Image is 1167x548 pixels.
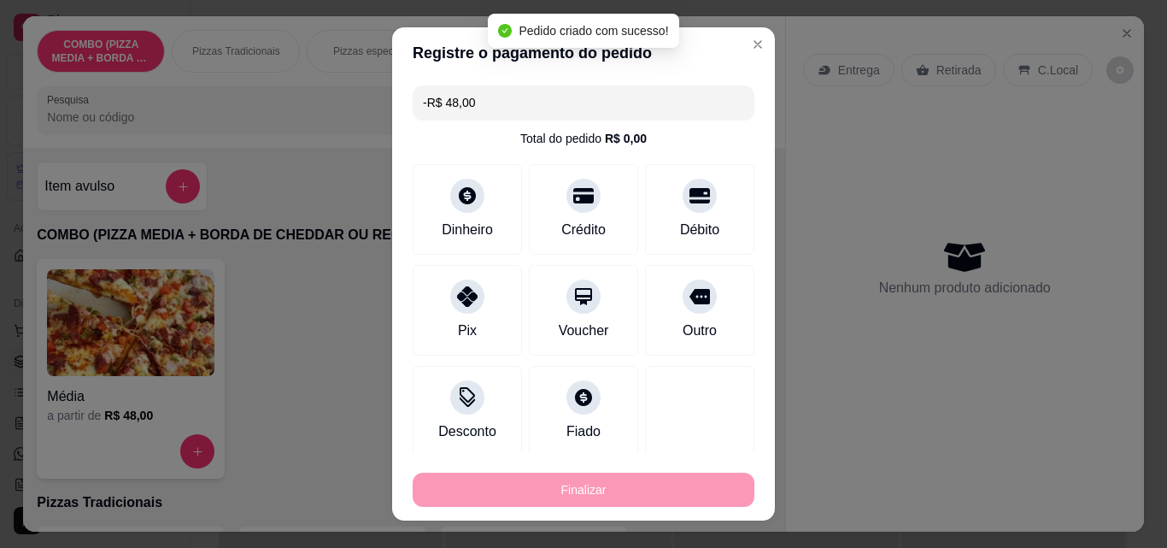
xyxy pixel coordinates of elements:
[442,220,493,240] div: Dinheiro
[683,321,717,341] div: Outro
[680,220,719,240] div: Débito
[561,220,606,240] div: Crédito
[744,31,771,58] button: Close
[605,130,647,147] div: R$ 0,00
[498,24,512,38] span: check-circle
[519,24,668,38] span: Pedido criado com sucesso!
[520,130,647,147] div: Total do pedido
[392,27,775,79] header: Registre o pagamento do pedido
[566,421,601,442] div: Fiado
[458,321,477,341] div: Pix
[559,321,609,341] div: Voucher
[438,421,496,442] div: Desconto
[423,85,744,120] input: Ex.: hambúrguer de cordeiro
